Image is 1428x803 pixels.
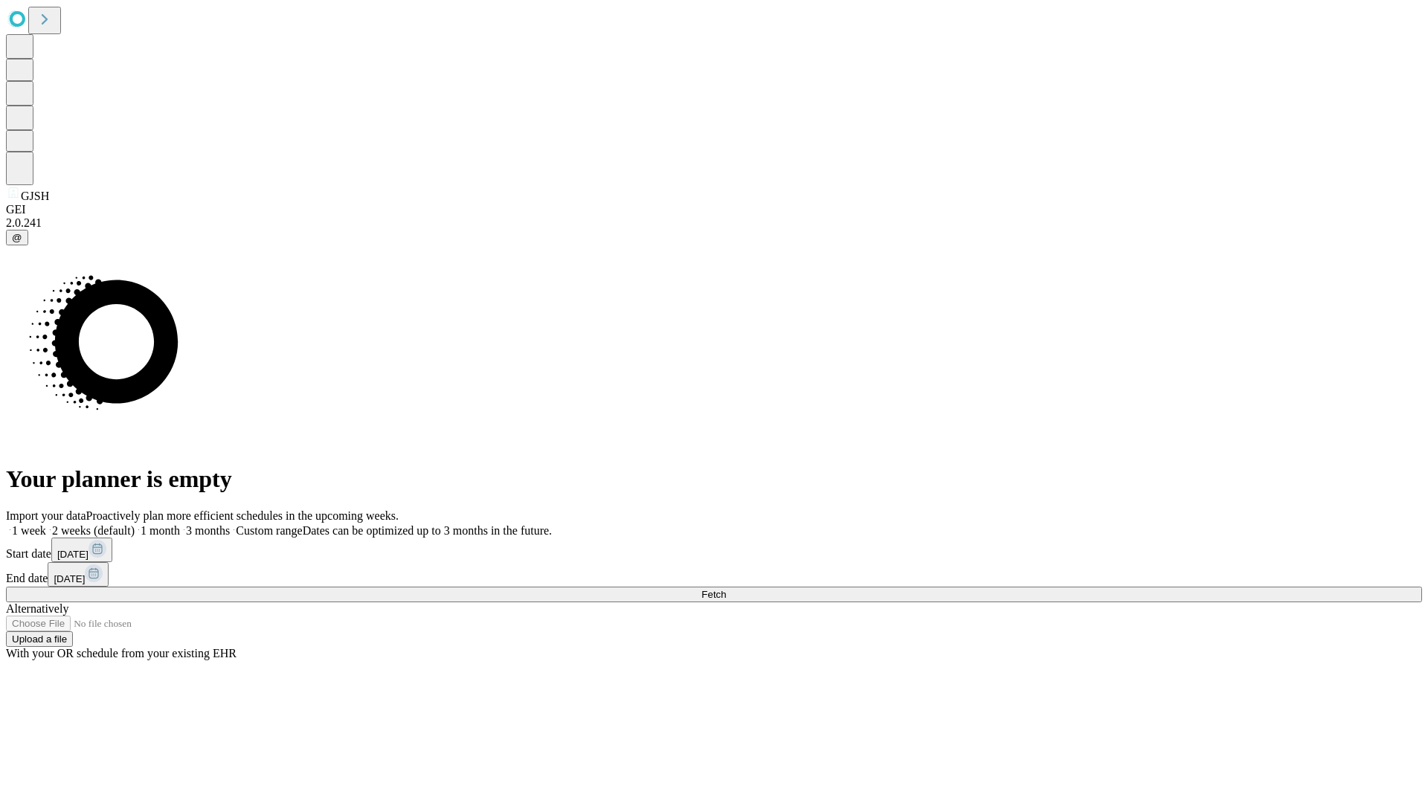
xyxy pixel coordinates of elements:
span: 3 months [186,524,230,537]
div: End date [6,562,1422,587]
span: Fetch [701,589,726,600]
button: Fetch [6,587,1422,602]
span: 2 weeks (default) [52,524,135,537]
span: Dates can be optimized up to 3 months in the future. [303,524,552,537]
h1: Your planner is empty [6,465,1422,493]
div: GEI [6,203,1422,216]
div: 2.0.241 [6,216,1422,230]
span: 1 month [141,524,180,537]
button: [DATE] [48,562,109,587]
span: GJSH [21,190,49,202]
span: Alternatively [6,602,68,615]
span: Custom range [236,524,302,537]
button: [DATE] [51,538,112,562]
span: 1 week [12,524,46,537]
span: [DATE] [57,549,89,560]
span: [DATE] [54,573,85,584]
button: @ [6,230,28,245]
button: Upload a file [6,631,73,647]
span: Import your data [6,509,86,522]
span: @ [12,232,22,243]
span: Proactively plan more efficient schedules in the upcoming weeks. [86,509,399,522]
div: Start date [6,538,1422,562]
span: With your OR schedule from your existing EHR [6,647,237,660]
